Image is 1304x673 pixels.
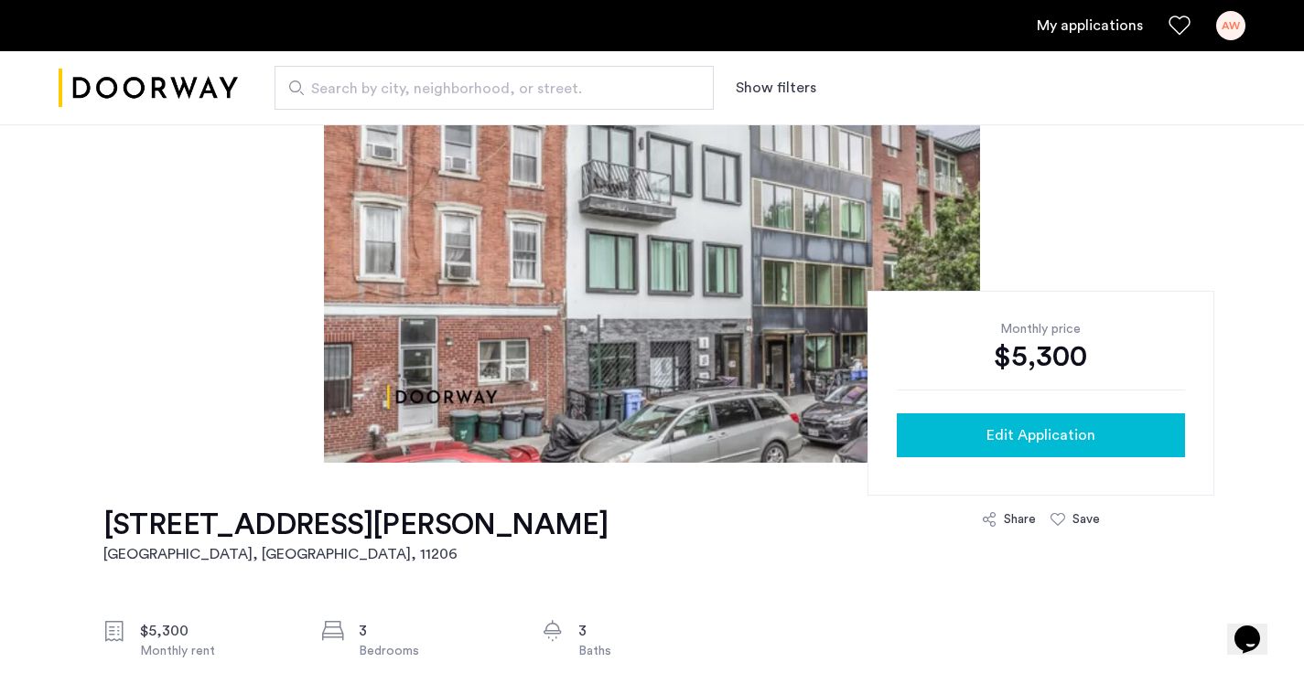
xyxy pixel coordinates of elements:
a: [STREET_ADDRESS][PERSON_NAME][GEOGRAPHIC_DATA], [GEOGRAPHIC_DATA], 11206 [103,507,609,565]
iframe: chat widget [1227,600,1286,655]
img: logo [59,54,238,123]
div: Monthly price [897,320,1185,338]
div: 3 [359,620,512,642]
div: Monthly rent [140,642,294,660]
div: Baths [578,642,732,660]
button: Show or hide filters [736,77,816,99]
a: Cazamio logo [59,54,238,123]
input: Apartment Search [275,66,714,110]
div: Bedrooms [359,642,512,660]
a: My application [1037,15,1143,37]
div: AW [1216,11,1245,40]
span: Edit Application [986,424,1095,446]
h2: [GEOGRAPHIC_DATA], [GEOGRAPHIC_DATA] , 11206 [103,543,609,565]
div: Save [1072,510,1100,529]
div: Share [1004,510,1036,529]
h1: [STREET_ADDRESS][PERSON_NAME] [103,507,609,543]
span: Search by city, neighborhood, or street. [311,78,663,100]
div: $5,300 [897,338,1185,375]
div: 3 [578,620,732,642]
a: Favorites [1169,15,1191,37]
button: button [897,413,1185,457]
div: $5,300 [140,620,294,642]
